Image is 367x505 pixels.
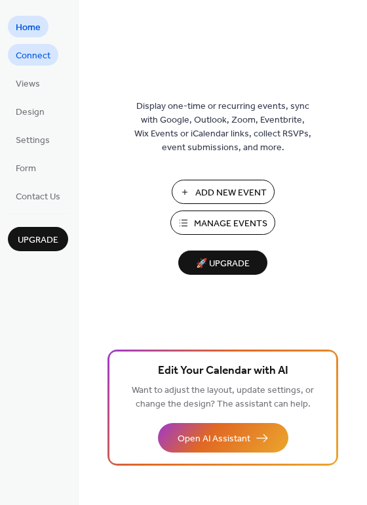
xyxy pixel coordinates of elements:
a: Views [8,72,48,94]
span: Form [16,162,36,176]
a: Settings [8,129,58,150]
button: 🚀 Upgrade [178,251,267,275]
span: Upgrade [18,233,58,247]
button: Manage Events [170,211,275,235]
span: Settings [16,134,50,148]
span: Design [16,106,45,119]
a: Design [8,100,52,122]
span: Want to adjust the layout, update settings, or change the design? The assistant can help. [132,382,314,413]
span: Home [16,21,41,35]
span: Manage Events [194,217,267,231]
span: Display one-time or recurring events, sync with Google, Outlook, Zoom, Eventbrite, Wix Events or ... [134,100,311,155]
span: Views [16,77,40,91]
span: Add New Event [195,186,267,200]
a: Contact Us [8,185,68,207]
button: Upgrade [8,227,68,251]
span: Connect [16,49,50,63]
span: Open AI Assistant [178,432,250,446]
button: Open AI Assistant [158,423,288,453]
span: Edit Your Calendar with AI [158,362,288,380]
a: Form [8,157,44,178]
a: Connect [8,44,58,66]
span: Contact Us [16,190,60,204]
a: Home [8,16,48,37]
button: Add New Event [172,180,275,204]
span: 🚀 Upgrade [186,255,260,273]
